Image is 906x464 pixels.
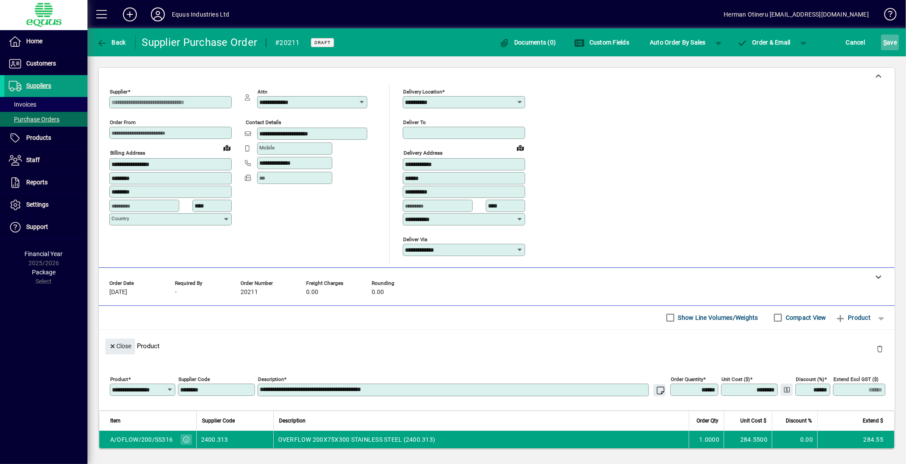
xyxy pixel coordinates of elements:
span: Customers [26,60,56,67]
span: Invoices [9,101,36,108]
mat-label: Order Quantity [671,376,703,382]
a: Staff [4,149,87,171]
label: Show Line Volumes/Weights [676,313,758,322]
span: Home [26,38,42,45]
mat-label: Unit Cost ($) [721,376,750,382]
span: Extend $ [863,416,883,426]
div: #20211 [275,36,300,50]
span: 0.00 [372,289,384,296]
a: Reports [4,172,87,194]
td: 284.55 [817,431,894,448]
mat-label: Supplier [110,89,128,95]
span: Order Qty [697,416,718,426]
span: Order & Email [737,39,791,46]
div: Equus Industries Ltd [172,7,230,21]
a: Support [4,216,87,238]
button: Back [94,35,128,50]
span: Products [26,134,51,141]
div: Supplier Purchase Order [142,35,258,49]
app-page-header-button: Back [87,35,136,50]
span: Auto Order By Sales [650,35,706,49]
span: - [175,289,177,296]
button: Documents (0) [497,35,558,50]
span: Staff [26,156,40,163]
a: Products [4,127,87,149]
span: Draft [314,40,331,45]
mat-label: Extend excl GST ($) [833,376,878,382]
span: 0.00 [306,289,318,296]
td: 284.5500 [724,431,772,448]
span: Cancel [846,35,865,49]
span: OVERFLOW 200X75X300 STAINLESS STEEL (2400.313) [278,435,436,444]
mat-label: Supplier Code [178,376,210,382]
span: 20211 [240,289,258,296]
button: Auto Order By Sales [645,35,710,50]
a: View on map [513,141,527,155]
app-page-header-button: Delete [869,345,890,353]
span: S [883,39,887,46]
span: Package [32,269,56,276]
span: ave [883,35,897,49]
app-page-header-button: Close [103,342,137,350]
mat-label: Discount (%) [796,376,824,382]
span: Supplier Code [202,416,235,426]
label: Compact View [784,313,826,322]
button: Cancel [844,35,868,50]
a: Invoices [4,97,87,112]
mat-label: Country [112,215,129,222]
button: Custom Fields [572,35,631,50]
button: Save [881,35,899,50]
span: Close [109,339,132,353]
button: Change Price Levels [781,384,793,396]
td: 1.0000 [689,431,724,448]
td: 2400.313 [196,431,273,448]
mat-label: Deliver via [403,236,427,242]
div: Product [99,330,895,362]
a: Knowledge Base [878,2,895,30]
span: Purchase Orders [9,116,59,123]
mat-label: Product [110,376,128,382]
mat-label: Deliver To [403,119,426,125]
div: Herman Otineru [EMAIL_ADDRESS][DOMAIN_NAME] [724,7,869,21]
a: View on map [220,141,234,155]
mat-label: Mobile [259,145,275,151]
a: Purchase Orders [4,112,87,127]
span: [DATE] [109,289,127,296]
mat-label: Delivery Location [403,89,442,95]
button: Delete [869,339,890,360]
span: Reports [26,179,48,186]
button: Add [116,7,144,22]
span: Item [110,416,121,426]
span: Discount % [786,416,812,426]
span: Documents (0) [499,39,556,46]
a: Settings [4,194,87,216]
mat-label: Order from [110,119,136,125]
span: Back [97,39,126,46]
div: A/OFLOW/200/SS316 [110,435,173,444]
button: Profile [144,7,172,22]
button: Product [831,310,875,325]
td: 0.00 [772,431,817,448]
span: Support [26,223,48,230]
span: Settings [26,201,49,208]
button: Order & Email [733,35,795,50]
button: Close [105,339,135,354]
span: Custom Fields [574,39,629,46]
span: Product [835,311,871,325]
span: Description [279,416,306,426]
mat-label: Attn [258,89,267,95]
span: Suppliers [26,82,51,89]
a: Customers [4,53,87,75]
a: Home [4,31,87,52]
mat-label: Description [258,376,284,382]
span: Unit Cost $ [740,416,767,426]
span: Financial Year [25,250,63,257]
